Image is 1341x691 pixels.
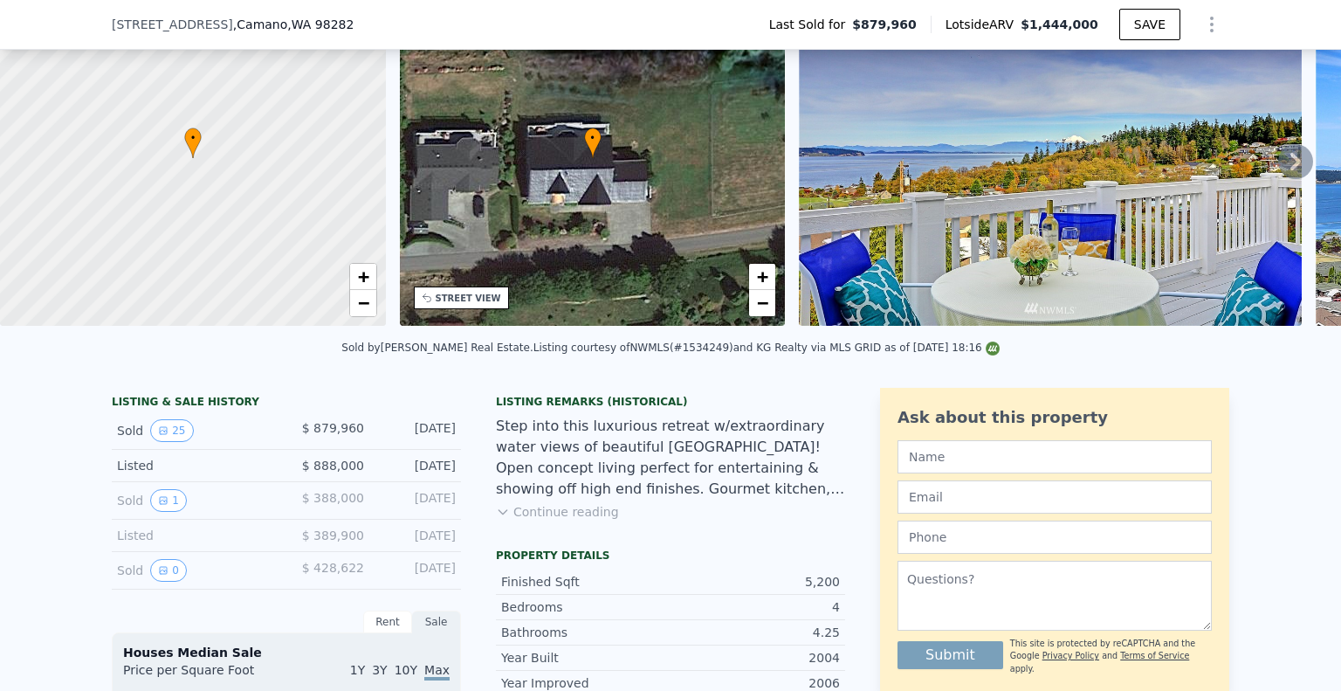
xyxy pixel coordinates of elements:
[1194,7,1229,42] button: Show Options
[112,395,461,412] div: LISTING & SALE HISTORY
[350,663,365,677] span: 1Y
[184,128,202,158] div: •
[233,16,354,33] span: , Camano
[501,573,670,591] div: Finished Sqft
[112,16,233,33] span: [STREET_ADDRESS]
[350,264,376,290] a: Zoom in
[378,489,456,512] div: [DATE]
[769,16,853,33] span: Last Sold for
[350,290,376,316] a: Zoom out
[1119,9,1180,40] button: SAVE
[117,457,272,474] div: Listed
[117,489,272,512] div: Sold
[287,17,354,31] span: , WA 98282
[670,573,840,591] div: 5,200
[749,290,775,316] a: Zoom out
[897,440,1212,473] input: Name
[363,611,412,633] div: Rent
[357,292,368,314] span: −
[302,529,364,542] span: $ 389,900
[897,405,1212,430] div: Ask about this property
[897,480,1212,514] input: Email
[757,292,768,314] span: −
[302,459,364,473] span: $ 888,000
[150,489,187,512] button: View historical data
[117,527,272,544] div: Listed
[986,342,1000,356] img: NWMLS Logo
[757,266,768,287] span: +
[378,527,456,544] div: [DATE]
[533,342,1000,354] div: Listing courtesy of NWMLS (#1534249) and KG Realty via MLS GRID as of [DATE] 18:16
[117,559,272,582] div: Sold
[584,130,602,146] span: •
[496,503,619,521] button: Continue reading
[150,419,193,442] button: View historical data
[749,264,775,290] a: Zoom in
[302,491,364,505] span: $ 388,000
[897,521,1212,554] input: Phone
[302,561,364,575] span: $ 428,622
[670,598,840,616] div: 4
[184,130,202,146] span: •
[1010,638,1212,675] div: This site is protected by reCAPTCHA and the Google and apply.
[378,457,456,474] div: [DATE]
[150,559,187,582] button: View historical data
[897,641,1003,669] button: Submit
[1042,651,1099,660] a: Privacy Policy
[584,128,602,158] div: •
[501,624,670,641] div: Bathrooms
[496,416,845,500] div: Step into this luxurious retreat w/extraordinary water views of beautiful [GEOGRAPHIC_DATA]! Open...
[501,598,670,616] div: Bedrooms
[501,649,670,667] div: Year Built
[496,395,845,409] div: Listing Remarks (Historical)
[670,649,840,667] div: 2004
[395,663,417,677] span: 10Y
[378,559,456,582] div: [DATE]
[378,419,456,442] div: [DATE]
[341,342,533,354] div: Sold by [PERSON_NAME] Real Estate .
[670,624,840,641] div: 4.25
[412,611,461,633] div: Sale
[1120,651,1189,660] a: Terms of Service
[436,292,501,305] div: STREET VIEW
[372,663,387,677] span: 3Y
[424,663,450,681] span: Max
[852,16,917,33] span: $879,960
[123,644,450,661] div: Houses Median Sale
[302,421,364,435] span: $ 879,960
[357,266,368,287] span: +
[496,549,845,563] div: Property details
[1021,17,1098,31] span: $1,444,000
[123,661,286,689] div: Price per Square Foot
[117,419,272,442] div: Sold
[946,16,1021,33] span: Lotside ARV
